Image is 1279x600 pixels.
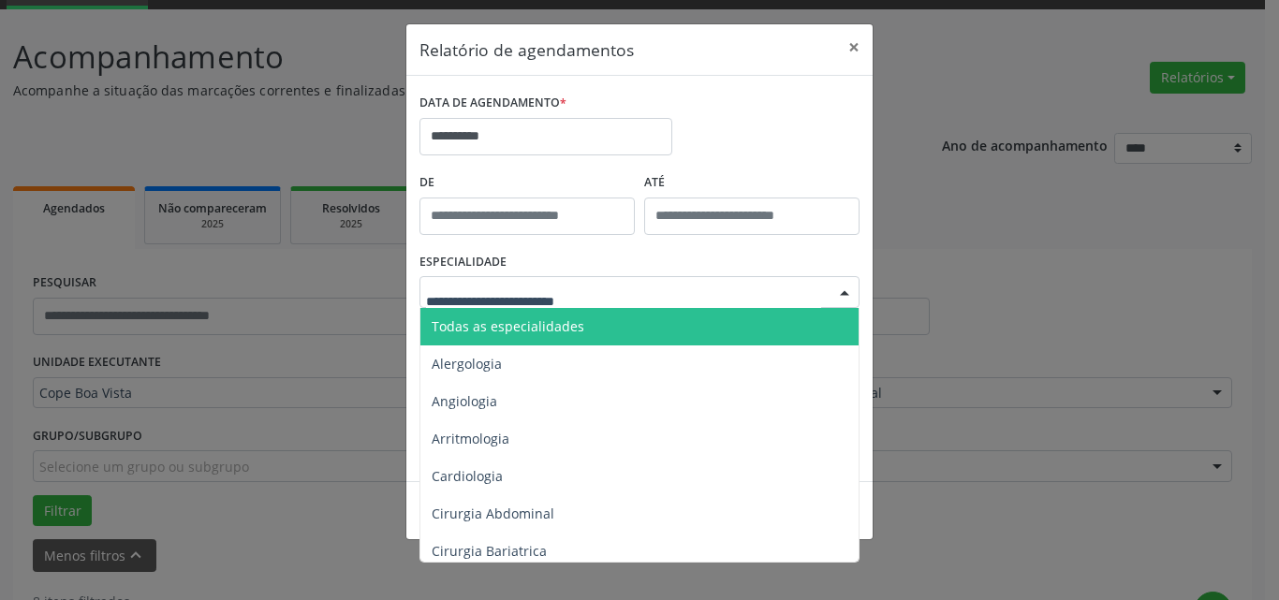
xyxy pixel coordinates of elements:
[419,37,634,62] h5: Relatório de agendamentos
[432,467,503,485] span: Cardiologia
[644,168,860,198] label: ATÉ
[432,355,502,373] span: Alergologia
[419,168,635,198] label: De
[432,430,509,447] span: Arritmologia
[432,392,497,410] span: Angiologia
[419,248,507,277] label: ESPECIALIDADE
[432,505,554,522] span: Cirurgia Abdominal
[432,317,584,335] span: Todas as especialidades
[432,542,547,560] span: Cirurgia Bariatrica
[835,24,873,70] button: Close
[419,89,566,118] label: DATA DE AGENDAMENTO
